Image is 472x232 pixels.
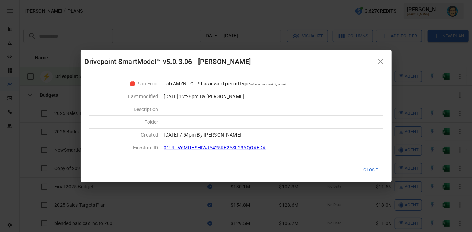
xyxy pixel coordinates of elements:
div: Firestore ID [89,144,158,151]
div: Created [89,131,158,138]
div: Tab AMZN - OTP has invalid period type [164,80,383,87]
div: Description [89,106,158,113]
button: Close [359,164,382,176]
div: [DATE] 12:28pm By [PERSON_NAME] [164,93,383,100]
div: 🛑 Plan Error [89,80,158,87]
span: validation.invalid_period [250,83,286,86]
div: Last modified [89,93,158,100]
div: Folder [89,119,158,126]
div: [DATE] 7:54pm By [PERSON_NAME] [164,131,383,138]
div: Drivepoint SmartModel™ v5.0.3.06 - [PERSON_NAME] [85,56,374,67]
a: 01ULLV6MRHSHIWJY425RE2YSL236QOXFDX [164,145,266,150]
